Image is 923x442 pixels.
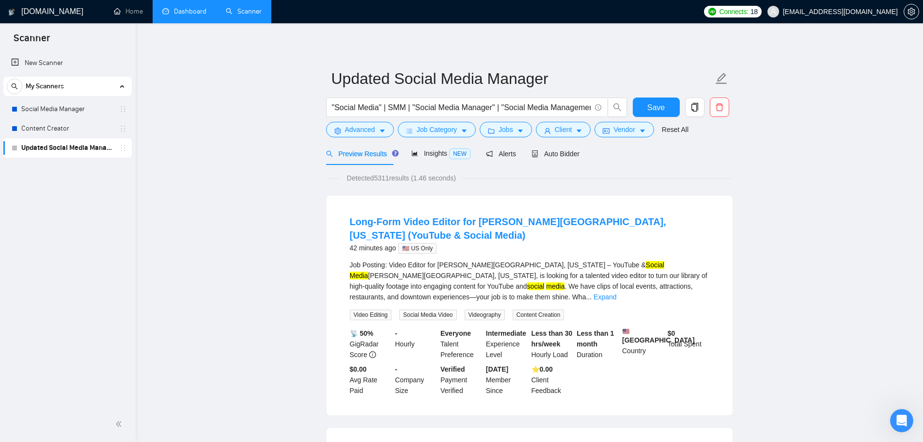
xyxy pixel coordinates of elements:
[484,364,530,396] div: Member Since
[345,124,375,135] span: Advanced
[486,150,493,157] span: notification
[662,124,688,135] a: Reset All
[666,328,711,360] div: Total Spent
[114,7,143,16] a: homeHome
[488,127,495,134] span: folder
[530,328,575,360] div: Hourly Load
[646,261,664,269] mark: Social
[576,127,582,134] span: caret-down
[332,101,591,114] input: Search Freelance Jobs...
[633,98,680,117] button: Save
[438,364,484,396] div: Payment Verified
[668,329,675,337] b: $ 0
[331,66,713,91] input: Scanner name...
[348,328,393,360] div: GigRadar Score
[613,124,635,135] span: Vendor
[119,125,127,132] span: holder
[499,124,513,135] span: Jobs
[350,310,392,320] span: Video Editing
[417,124,457,135] span: Job Category
[379,127,386,134] span: caret-down
[411,150,418,157] span: area-chart
[399,310,457,320] span: Social Media Video
[21,138,113,158] a: Updated Social Media Manager
[577,329,614,348] b: Less than 1 month
[480,122,532,137] button: folderJobscaret-down
[350,272,368,279] mark: Media
[391,149,400,158] div: Tooltip anchor
[532,365,553,373] b: ⭐️ 0.00
[647,101,665,114] span: Save
[594,293,616,301] a: Expand
[461,127,468,134] span: caret-down
[440,329,471,337] b: Everyone
[398,243,437,254] span: 🇺🇸 US Only
[532,329,573,348] b: Less than 30 hrs/week
[350,242,709,254] div: 42 minutes ago
[340,173,463,183] span: Detected 5311 results (1.46 seconds)
[639,127,646,134] span: caret-down
[348,364,393,396] div: Avg Rate Paid
[530,364,575,396] div: Client Feedback
[119,105,127,113] span: holder
[486,329,526,337] b: Intermediate
[395,329,397,337] b: -
[710,98,729,117] button: delete
[11,53,124,73] a: New Scanner
[162,7,206,16] a: dashboardDashboard
[465,310,505,320] span: Videography
[350,329,374,337] b: 📡 50%
[904,4,919,19] button: setting
[484,328,530,360] div: Experience Level
[7,79,22,94] button: search
[486,365,508,373] b: [DATE]
[326,122,394,137] button: settingAdvancedcaret-down
[26,77,64,96] span: My Scanners
[770,8,777,15] span: user
[440,365,465,373] b: Verified
[532,150,579,158] span: Auto Bidder
[685,98,704,117] button: copy
[719,6,748,17] span: Connects:
[904,8,919,16] a: setting
[710,103,729,112] span: delete
[393,364,438,396] div: Company Size
[395,365,397,373] b: -
[603,127,610,134] span: idcard
[536,122,591,137] button: userClientcaret-down
[486,150,516,158] span: Alerts
[594,122,654,137] button: idcardVendorcaret-down
[115,419,125,429] span: double-left
[334,127,341,134] span: setting
[350,216,666,241] a: Long-Form Video Editor for [PERSON_NAME][GEOGRAPHIC_DATA], [US_STATE] (YouTube & Social Media)
[622,328,695,344] b: [GEOGRAPHIC_DATA]
[751,6,758,17] span: 18
[226,7,262,16] a: searchScanner
[350,365,367,373] b: $0.00
[326,150,333,157] span: search
[3,77,132,158] li: My Scanners
[3,53,132,73] li: New Scanner
[527,282,545,290] mark: social
[715,72,728,85] span: edit
[555,124,572,135] span: Client
[686,103,704,112] span: copy
[21,99,113,119] a: Social Media Manager
[119,144,127,152] span: holder
[575,328,620,360] div: Duration
[406,127,413,134] span: bars
[398,122,476,137] button: barsJob Categorycaret-down
[438,328,484,360] div: Talent Preference
[393,328,438,360] div: Hourly
[532,150,538,157] span: robot
[517,127,524,134] span: caret-down
[449,148,470,159] span: NEW
[608,103,626,112] span: search
[513,310,564,320] span: Content Creation
[411,149,470,157] span: Insights
[708,8,716,16] img: upwork-logo.png
[8,4,15,20] img: logo
[623,328,629,335] img: 🇺🇸
[7,83,22,90] span: search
